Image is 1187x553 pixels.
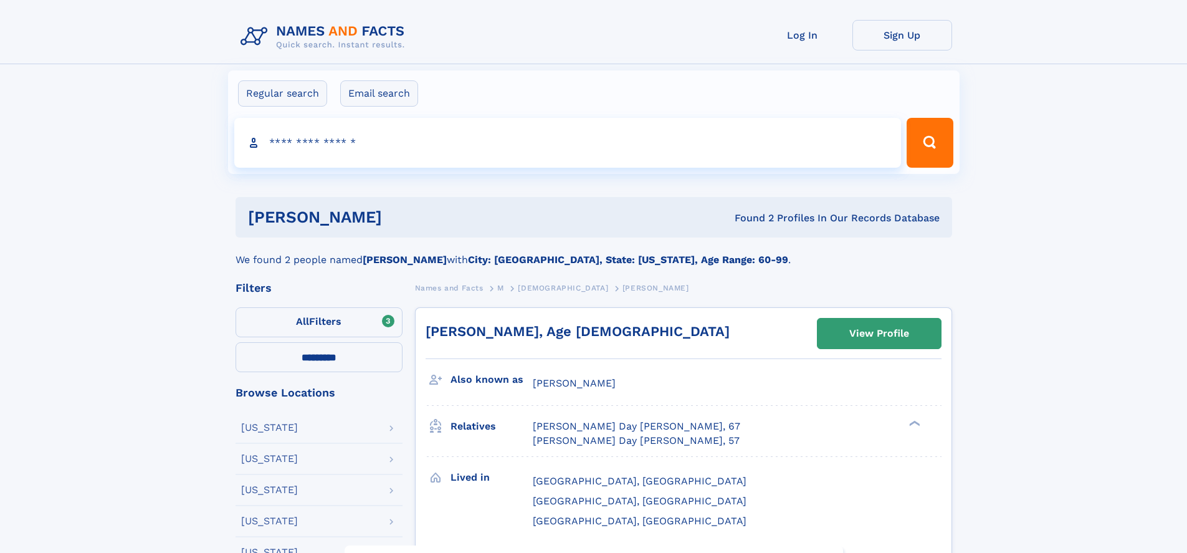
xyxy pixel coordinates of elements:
[236,307,403,337] label: Filters
[753,20,852,50] a: Log In
[340,80,418,107] label: Email search
[241,516,298,526] div: [US_STATE]
[236,282,403,294] div: Filters
[907,118,953,168] button: Search Button
[533,495,746,507] span: [GEOGRAPHIC_DATA], [GEOGRAPHIC_DATA]
[533,475,746,487] span: [GEOGRAPHIC_DATA], [GEOGRAPHIC_DATA]
[236,20,415,54] img: Logo Names and Facts
[497,280,504,296] a: M
[468,254,788,266] b: City: [GEOGRAPHIC_DATA], State: [US_STATE], Age Range: 60-99
[450,369,533,390] h3: Also known as
[363,254,447,266] b: [PERSON_NAME]
[241,423,298,433] div: [US_STATE]
[296,315,309,327] span: All
[497,284,504,292] span: M
[533,420,740,433] a: [PERSON_NAME] Day [PERSON_NAME], 67
[241,485,298,495] div: [US_STATE]
[236,387,403,398] div: Browse Locations
[450,416,533,437] h3: Relatives
[533,515,746,527] span: [GEOGRAPHIC_DATA], [GEOGRAPHIC_DATA]
[450,467,533,488] h3: Lived in
[518,284,608,292] span: [DEMOGRAPHIC_DATA]
[849,319,909,348] div: View Profile
[248,209,558,225] h1: [PERSON_NAME]
[426,324,730,339] a: [PERSON_NAME], Age [DEMOGRAPHIC_DATA]
[906,420,921,428] div: ❯
[241,454,298,464] div: [US_STATE]
[622,284,689,292] span: [PERSON_NAME]
[518,280,608,296] a: [DEMOGRAPHIC_DATA]
[818,319,941,349] a: View Profile
[852,20,952,50] a: Sign Up
[533,377,616,389] span: [PERSON_NAME]
[415,280,484,296] a: Names and Facts
[234,118,902,168] input: search input
[236,238,952,267] div: We found 2 people named with .
[238,80,327,107] label: Regular search
[558,211,940,225] div: Found 2 Profiles In Our Records Database
[533,434,740,448] a: [PERSON_NAME] Day [PERSON_NAME], 57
